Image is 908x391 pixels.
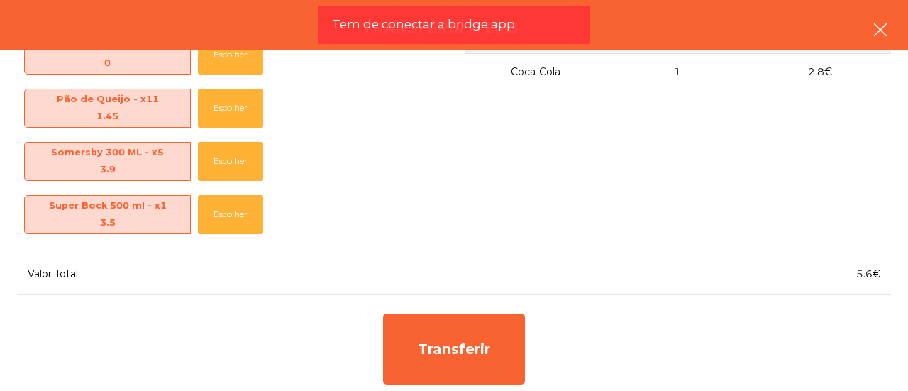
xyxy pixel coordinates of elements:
span: Feijão Preto - x2 [25,38,190,72]
div: 0 [25,55,190,72]
button: Escolher [198,195,263,234]
span: Super Bock 500 ml - x1 [25,197,190,232]
span: Tem de conectar a bridge app [332,16,515,33]
button: Escolher [198,35,263,75]
button: Escolher [198,142,263,181]
span: Pão de Queijo - x11 [25,91,190,126]
td: Coca-Cola [465,53,607,90]
div: 3.9 [25,161,190,178]
div: Transferir [383,314,525,385]
td: 2.8€ [749,53,891,90]
span: 5.6€ [856,268,880,280]
td: 1 [607,53,748,90]
div: 3.5 [25,214,190,231]
span: Valor Total [28,268,78,280]
span: Somersby 300 ML - x5 [25,144,190,179]
button: Escolher [198,89,263,128]
div: 1.45 [25,108,190,125]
